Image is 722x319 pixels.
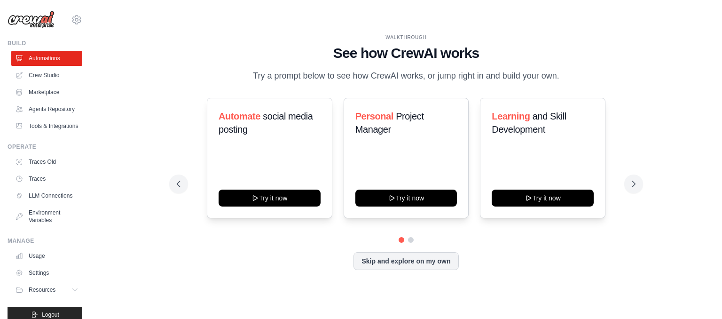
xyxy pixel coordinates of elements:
[11,205,82,228] a: Environment Variables
[353,252,458,270] button: Skip and explore on my own
[11,154,82,169] a: Traces Old
[11,68,82,83] a: Crew Studio
[8,40,82,47] div: Build
[355,190,457,207] button: Try it now
[8,11,55,29] img: Logo
[177,34,636,41] div: WALKTHROUGH
[219,111,260,121] span: Automate
[11,51,82,66] a: Automations
[42,311,59,319] span: Logout
[11,265,82,280] a: Settings
[219,111,313,135] span: social media posting
[248,69,564,83] p: Try a prompt below to see how CrewAI works, or jump right in and build your own.
[11,188,82,203] a: LLM Connections
[492,190,594,207] button: Try it now
[8,237,82,245] div: Manage
[11,248,82,263] a: Usage
[177,45,636,62] h1: See how CrewAI works
[11,85,82,100] a: Marketplace
[29,286,55,294] span: Resources
[8,143,82,151] div: Operate
[355,111,393,121] span: Personal
[355,111,424,135] span: Project Manager
[219,190,321,207] button: Try it now
[11,282,82,297] button: Resources
[11,171,82,186] a: Traces
[492,111,530,121] span: Learning
[11,102,82,117] a: Agents Repository
[11,119,82,134] a: Tools & Integrations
